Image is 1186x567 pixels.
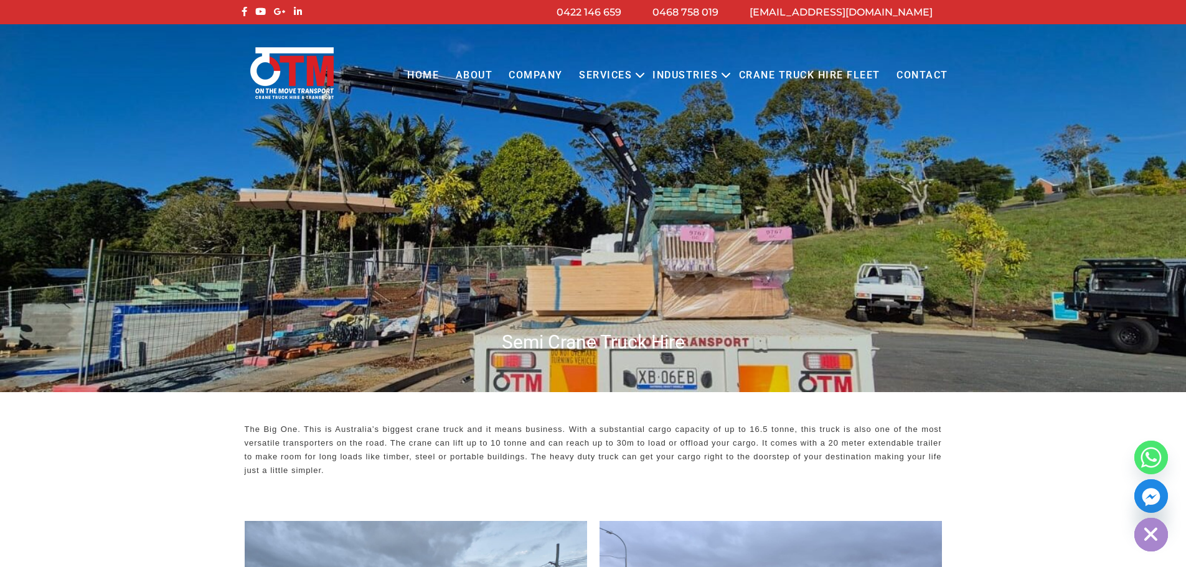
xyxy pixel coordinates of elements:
a: Industries [644,59,726,93]
img: Otmtransport [248,46,336,100]
a: Crane Truck Hire Fleet [730,59,888,93]
a: 0422 146 659 [557,6,621,18]
h1: Semi Crane Truck Hire [238,330,948,354]
a: COMPANY [501,59,571,93]
a: Home [399,59,447,93]
a: Whatsapp [1134,441,1168,474]
a: 0468 758 019 [652,6,718,18]
a: About [447,59,501,93]
a: [EMAIL_ADDRESS][DOMAIN_NAME] [750,6,933,18]
a: Services [571,59,640,93]
a: Facebook_Messenger [1134,479,1168,513]
a: Contact [888,59,956,93]
p: The Big One. This is Australia’s biggest crane truck and it means business. With a substantial ca... [245,423,942,477]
